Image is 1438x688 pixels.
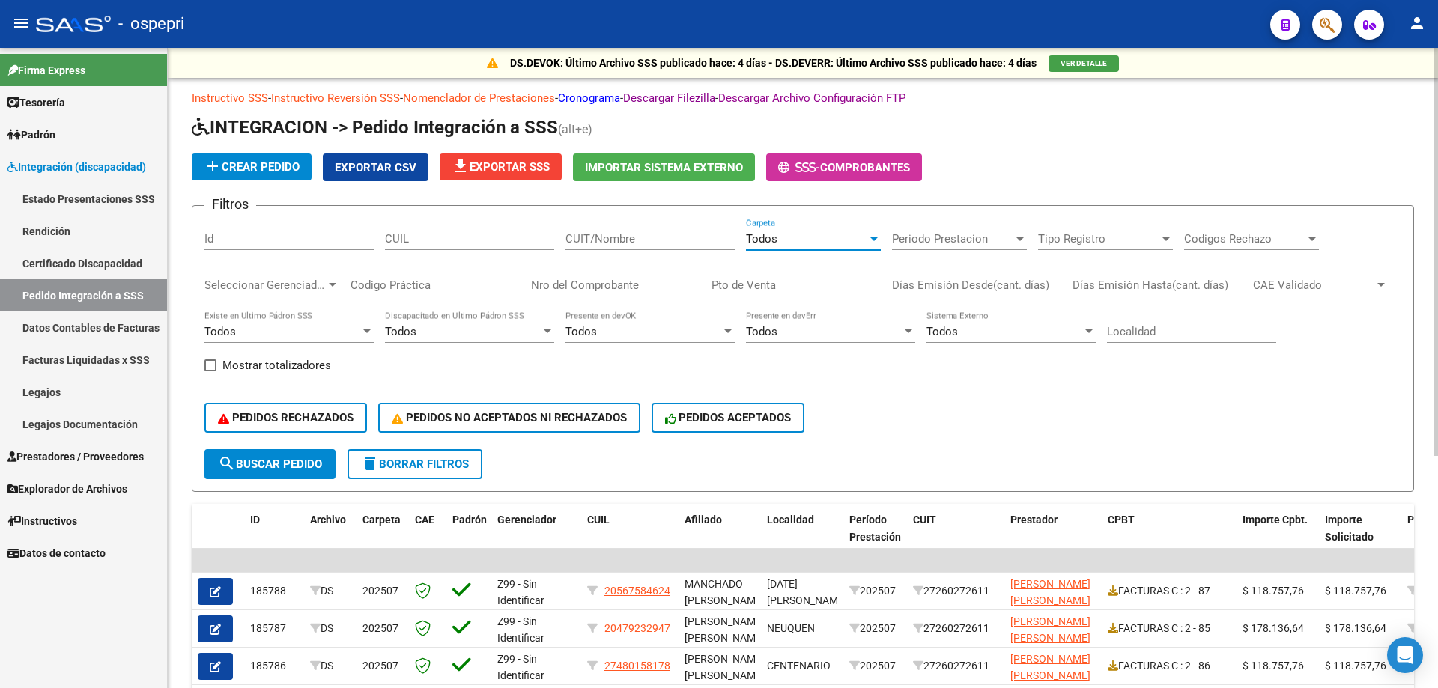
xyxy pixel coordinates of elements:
[1325,585,1386,597] span: $ 118.757,76
[820,161,910,174] span: Comprobantes
[192,90,1414,106] p: - - - - -
[926,325,958,338] span: Todos
[7,513,77,529] span: Instructivos
[222,356,331,374] span: Mostrar totalizadores
[7,159,146,175] span: Integración (discapacidad)
[7,481,127,497] span: Explorador de Archivos
[348,449,482,479] button: Borrar Filtros
[1253,278,1374,292] span: CAE Validado
[385,325,416,338] span: Todos
[558,91,620,105] a: Cronograma
[849,514,901,543] span: Período Prestación
[1243,660,1304,672] span: $ 118.757,76
[497,578,544,607] span: Z99 - Sin Identificar
[218,457,322,471] span: Buscar Pedido
[403,91,555,105] a: Nomenclador de Prestaciones
[1010,653,1090,682] span: [PERSON_NAME] [PERSON_NAME]
[250,657,298,675] div: 185786
[1049,55,1119,72] button: VER DETALLE
[565,325,597,338] span: Todos
[244,504,304,570] datatable-header-cell: ID
[415,514,434,526] span: CAE
[767,578,847,607] span: [DATE][PERSON_NAME]
[362,585,398,597] span: 202507
[585,161,743,174] span: Importar Sistema Externo
[7,448,144,465] span: Prestadores / Proveedores
[335,161,416,174] span: Exportar CSV
[746,325,777,338] span: Todos
[685,578,765,624] span: MANCHADO [PERSON_NAME] , -
[1243,585,1304,597] span: $ 118.757,76
[1108,582,1231,600] div: FACTURAS C : 2 - 87
[192,153,312,180] button: Crear Pedido
[409,504,446,570] datatable-header-cell: CAE
[746,232,777,246] span: Todos
[310,657,351,675] div: DS
[204,278,326,292] span: Seleccionar Gerenciador
[767,660,831,672] span: CENTENARIO
[497,615,544,645] span: Z99 - Sin Identificar
[1010,514,1058,526] span: Prestador
[587,514,610,526] span: CUIL
[204,194,256,215] h3: Filtros
[250,514,260,526] span: ID
[665,411,792,424] span: PEDIDOS ACEPTADOS
[892,232,1013,246] span: Periodo Prestacion
[357,504,409,570] datatable-header-cell: Carpeta
[204,403,367,433] button: PEDIDOS RECHAZADOS
[250,582,298,600] div: 185788
[778,161,820,174] span: -
[767,514,814,526] span: Localidad
[581,504,679,570] datatable-header-cell: CUIL
[204,157,222,175] mat-icon: add
[362,622,398,634] span: 202507
[849,620,901,637] div: 202507
[192,91,268,105] a: Instructivo SSS
[250,620,298,637] div: 185787
[204,325,236,338] span: Todos
[1184,232,1305,246] span: Codigos Rechazo
[1061,59,1107,67] span: VER DETALLE
[510,55,1037,71] p: DS.DEVOK: Último Archivo SSS publicado hace: 4 días - DS.DEVERR: Último Archivo SSS publicado hac...
[685,514,722,526] span: Afiliado
[271,91,400,105] a: Instructivo Reversión SSS
[218,411,354,424] span: PEDIDOS RECHAZADOS
[1102,504,1237,570] datatable-header-cell: CPBT
[913,620,998,637] div: 27260272611
[1010,615,1090,645] span: [PERSON_NAME] [PERSON_NAME]
[361,454,379,472] mat-icon: delete
[452,160,550,174] span: Exportar SSS
[361,457,469,471] span: Borrar Filtros
[192,117,558,138] span: INTEGRACION -> Pedido Integración a SSS
[1038,232,1159,246] span: Tipo Registro
[378,403,640,433] button: PEDIDOS NO ACEPTADOS NI RECHAZADOS
[1108,620,1231,637] div: FACTURAS C : 2 - 85
[604,660,670,672] span: 27480158178
[323,153,428,181] button: Exportar CSV
[843,504,907,570] datatable-header-cell: Período Prestación
[1319,504,1401,570] datatable-header-cell: Importe Solicitado
[767,622,815,634] span: NEUQUEN
[761,504,843,570] datatable-header-cell: Localidad
[310,582,351,600] div: DS
[685,615,765,662] span: [PERSON_NAME] [PERSON_NAME] , -
[392,411,627,424] span: PEDIDOS NO ACEPTADOS NI RECHAZADOS
[452,514,487,526] span: Padrón
[7,127,55,143] span: Padrón
[913,582,998,600] div: 27260272611
[679,504,761,570] datatable-header-cell: Afiliado
[118,7,184,40] span: - ospepri
[446,504,491,570] datatable-header-cell: Padrón
[310,514,346,526] span: Archivo
[1108,514,1135,526] span: CPBT
[604,585,670,597] span: 20567584624
[218,454,236,472] mat-icon: search
[491,504,581,570] datatable-header-cell: Gerenciador
[440,153,562,180] button: Exportar SSS
[1325,660,1386,672] span: $ 118.757,76
[1387,637,1423,673] div: Open Intercom Messenger
[573,153,755,181] button: Importar Sistema Externo
[1010,578,1090,607] span: [PERSON_NAME] [PERSON_NAME]
[849,582,901,600] div: 202507
[1243,514,1308,526] span: Importe Cpbt.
